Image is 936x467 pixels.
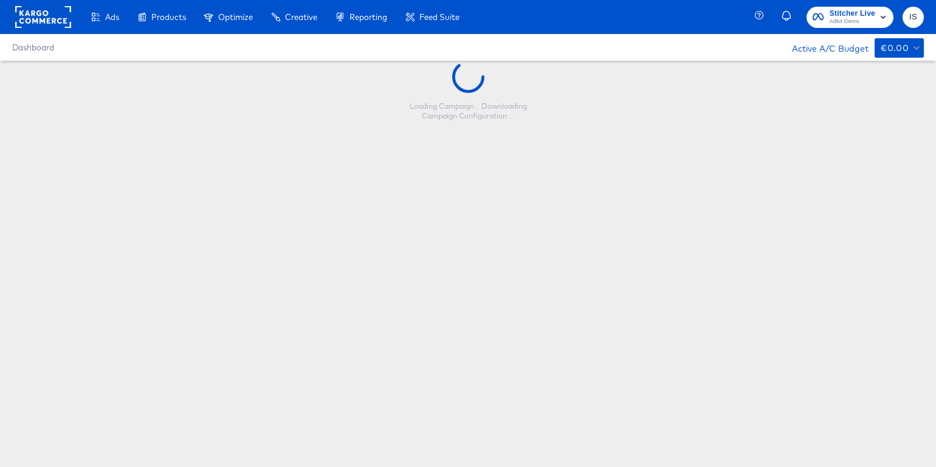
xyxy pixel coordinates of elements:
div: Loading Campaign ... Downloading Campaign Configuration ... [392,101,544,121]
button: Stitcher LiveAdkit Demo [807,7,893,28]
button: IS [903,7,924,28]
a: Dashboard [12,43,54,52]
span: Products [151,12,186,22]
span: Creative [285,12,317,22]
span: Ads [105,12,119,22]
div: Active A/C Budget [779,38,869,56]
span: Feed Suite [419,12,459,22]
button: €0.00 [875,38,924,58]
span: Stitcher Live [830,7,875,20]
span: IS [907,10,919,24]
span: Optimize [218,12,253,22]
span: Adkit Demo [830,17,875,27]
div: €0.00 [881,41,909,56]
span: Reporting [349,12,387,22]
